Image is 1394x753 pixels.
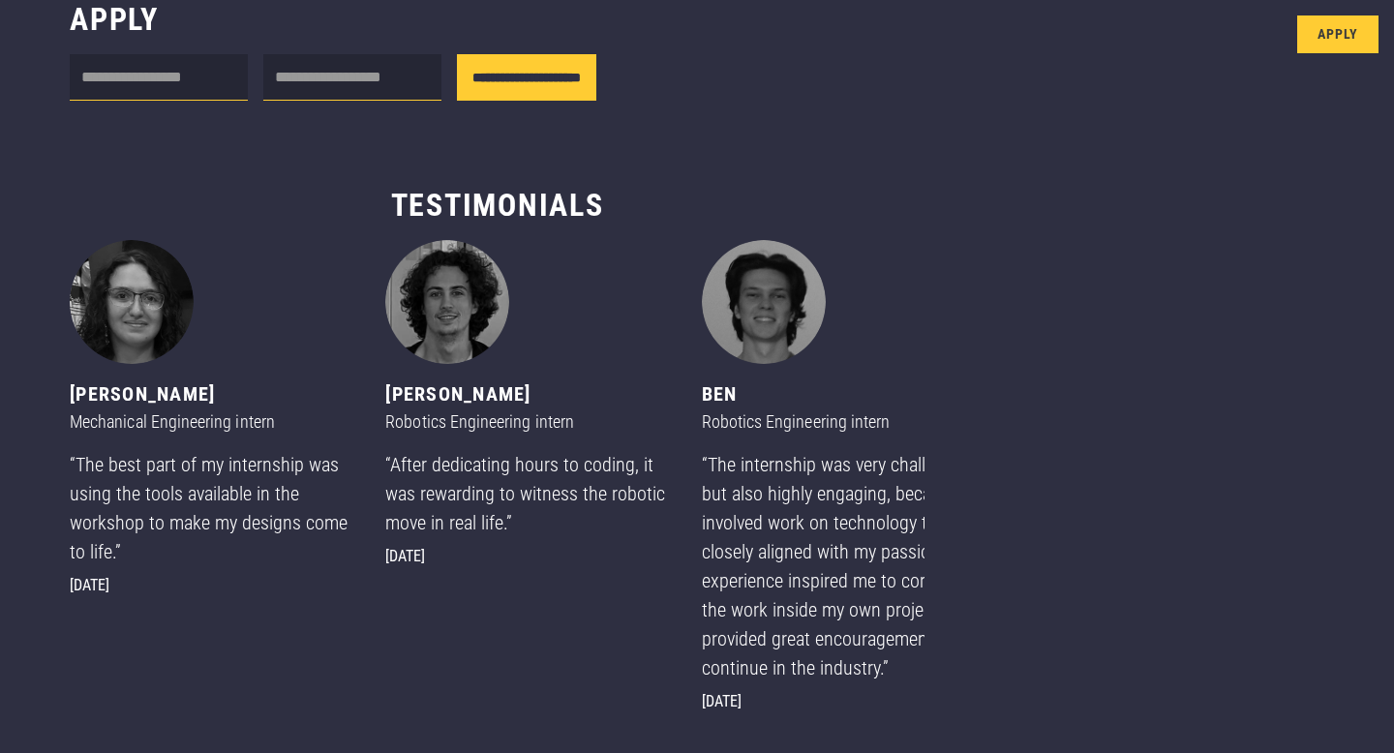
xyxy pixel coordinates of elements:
[70,54,596,108] form: Internship form
[385,545,670,568] div: [DATE]
[385,240,509,364] img: Jack - Robotics Engineering intern
[70,450,354,566] div: “The best part of my internship was using the tools available in the workshop to make my designs ...
[70,379,354,408] div: [PERSON_NAME]
[70,574,354,597] div: [DATE]
[702,408,986,435] div: Robotics Engineering intern
[702,450,986,682] div: “The internship was very challenging, but also highly engaging, because it involved work on techn...
[70,240,354,597] div: 1 of 5
[385,240,670,568] div: 2 of 5
[1297,15,1379,53] a: Apply
[702,379,986,408] div: Ben
[385,379,670,408] div: [PERSON_NAME]
[70,408,354,435] div: Mechanical Engineering intern
[702,690,986,713] div: [DATE]
[385,450,670,537] div: “After dedicating hours to coding, it was rewarding to witness the robotic move in real life.”
[702,240,986,713] div: 3 of 5
[70,186,924,225] h3: Testimonials
[70,240,194,364] img: Tina - Mechanical Engineering intern
[702,240,826,364] img: Ben - Robotics Engineering intern
[385,408,670,435] div: Robotics Engineering intern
